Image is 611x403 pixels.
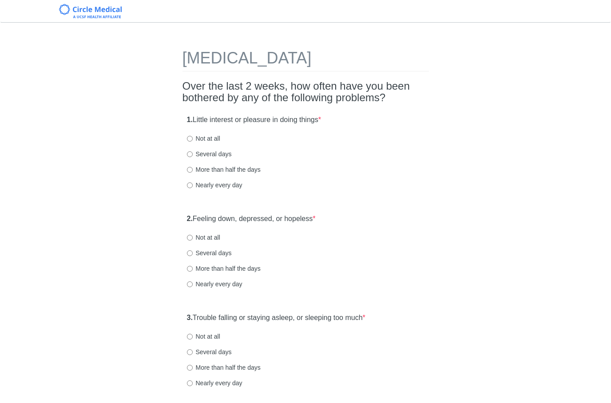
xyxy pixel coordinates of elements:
label: Feeling down, depressed, or hopeless [187,214,316,224]
input: Nearly every day [187,281,193,287]
label: Nearly every day [187,181,242,190]
strong: 3. [187,314,193,321]
img: Circle Medical Logo [59,4,122,18]
label: Several days [187,249,232,257]
h2: Over the last 2 weeks, how often have you been bothered by any of the following problems? [183,80,429,104]
label: More than half the days [187,264,261,273]
label: Not at all [187,134,220,143]
label: More than half the days [187,165,261,174]
input: Several days [187,349,193,355]
input: More than half the days [187,365,193,371]
label: Trouble falling or staying asleep, or sleeping too much [187,313,365,323]
input: Not at all [187,136,193,142]
strong: 1. [187,116,193,123]
input: Several days [187,151,193,157]
input: More than half the days [187,167,193,173]
input: Several days [187,250,193,256]
strong: 2. [187,215,193,222]
h1: [MEDICAL_DATA] [183,49,429,71]
label: Several days [187,348,232,356]
input: Not at all [187,235,193,241]
input: Nearly every day [187,182,193,188]
input: More than half the days [187,266,193,272]
input: Nearly every day [187,380,193,386]
label: More than half the days [187,363,261,372]
label: Not at all [187,332,220,341]
label: Nearly every day [187,280,242,288]
label: Not at all [187,233,220,242]
label: Little interest or pleasure in doing things [187,115,321,125]
label: Several days [187,150,232,158]
input: Not at all [187,334,193,340]
label: Nearly every day [187,379,242,387]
